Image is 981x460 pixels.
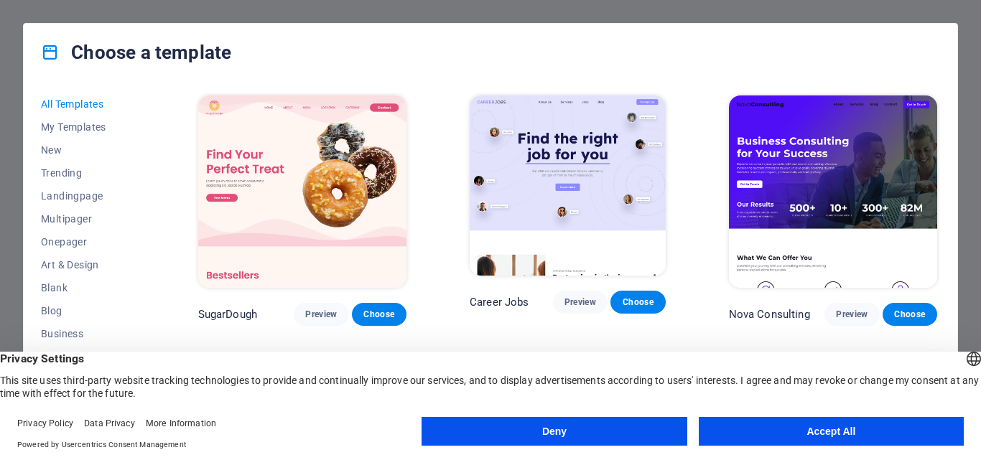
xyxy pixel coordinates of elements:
img: SugarDough [198,95,406,288]
span: Preview [836,309,868,320]
span: Choose [363,309,395,320]
button: Multipager [41,207,135,230]
span: Business [41,328,135,339]
img: Career Jobs [470,95,666,276]
span: Choose [894,309,926,320]
button: My Templates [41,116,135,139]
button: Blog [41,299,135,322]
span: Multipager [41,213,135,225]
span: My Templates [41,121,135,133]
span: Landingpage [41,190,135,202]
button: Preview [553,291,608,314]
p: Nova Consulting [729,307,810,321]
button: Choose [610,291,665,314]
button: Landingpage [41,184,135,207]
span: Preview [305,309,337,320]
span: New [41,144,135,156]
p: Career Jobs [470,295,529,309]
button: Blank [41,276,135,299]
button: Preview [824,303,879,326]
button: All Templates [41,93,135,116]
span: Art & Design [41,259,135,271]
button: Onepager [41,230,135,253]
span: Preview [564,296,596,308]
span: All Templates [41,98,135,110]
button: Trending [41,161,135,184]
span: Onepager [41,236,135,248]
span: Choose [622,296,654,308]
span: Education & Culture [41,351,135,362]
button: Business [41,322,135,345]
p: SugarDough [198,307,257,321]
img: Nova Consulting [729,95,937,288]
h4: Choose a template [41,41,231,64]
button: Preview [294,303,348,326]
button: Choose [352,303,406,326]
button: Education & Culture [41,345,135,368]
button: New [41,139,135,161]
span: Blog [41,305,135,316]
span: Trending [41,167,135,179]
span: Blank [41,282,135,294]
button: Art & Design [41,253,135,276]
button: Choose [883,303,937,326]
